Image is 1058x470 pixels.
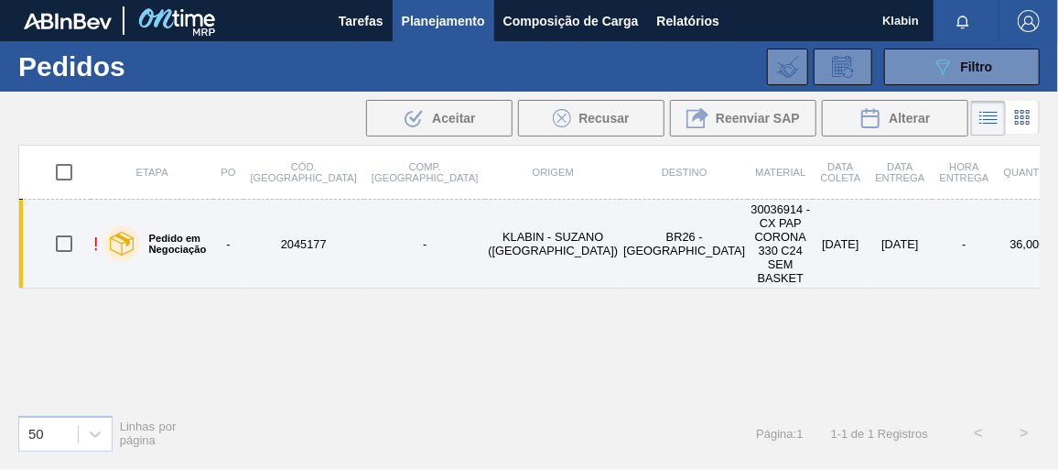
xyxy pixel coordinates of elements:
span: Recusar [578,111,629,126]
span: Planejamento [402,10,485,32]
div: 50 [28,426,44,442]
span: Comp. [GEOGRAPHIC_DATA] [372,161,478,183]
div: Importar Negociações dos Pedidos [767,49,808,85]
span: 1 - 1 de 1 Registros [831,427,928,441]
span: Data Entrega [875,161,924,183]
span: Origem [533,167,574,178]
span: Linhas por página [120,420,177,447]
div: Reenviar SAP [670,100,816,137]
td: [DATE] [813,200,868,289]
div: Aceitar [366,100,513,137]
div: Visão em Lista [971,101,1006,136]
td: - [364,200,485,289]
td: [DATE] [868,200,932,289]
div: Visão em Cards [1006,101,1040,136]
span: Reenviar SAP [716,111,800,126]
span: Etapa [136,167,168,178]
img: TNhmsLtSVTkK8tSr43FrP2fwEKptu5GPRR3wAAAABJRU5ErkJggg== [24,13,112,29]
img: Logout [1018,10,1040,32]
span: Destino [662,167,707,178]
span: Alterar [889,111,930,126]
td: KLABIN - SUZANO ([GEOGRAPHIC_DATA]) [485,200,621,289]
span: Cód. [GEOGRAPHIC_DATA] [251,161,357,183]
div: Recusar [518,100,664,137]
span: Relatórios [657,10,719,32]
div: Solicitação de Revisão de Pedidos [814,49,872,85]
div: Alterar Pedido [822,100,968,137]
span: Aceitar [432,111,475,126]
span: PO [221,167,235,178]
label: Pedido em Negociação [140,233,207,255]
span: Material [755,167,805,178]
span: Página : 1 [756,427,803,441]
span: Hora Entrega [940,161,989,183]
button: Notificações [934,8,992,34]
button: Filtro [884,49,1040,85]
span: Composição de Carga [503,10,639,32]
button: < [955,410,1001,456]
td: - [213,200,243,289]
td: BR26 - [GEOGRAPHIC_DATA] [621,200,748,289]
span: Filtro [961,60,993,74]
button: Alterar [822,100,968,137]
td: 2045177 [243,200,364,289]
div: ! [93,234,99,255]
td: 30036914 - CX PAP CORONA 330 C24 SEM BASKET [748,200,813,289]
span: Tarefas [339,10,383,32]
button: > [1001,410,1047,456]
h1: Pedidos [18,56,265,77]
span: Data coleta [820,161,860,183]
td: - [933,200,997,289]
